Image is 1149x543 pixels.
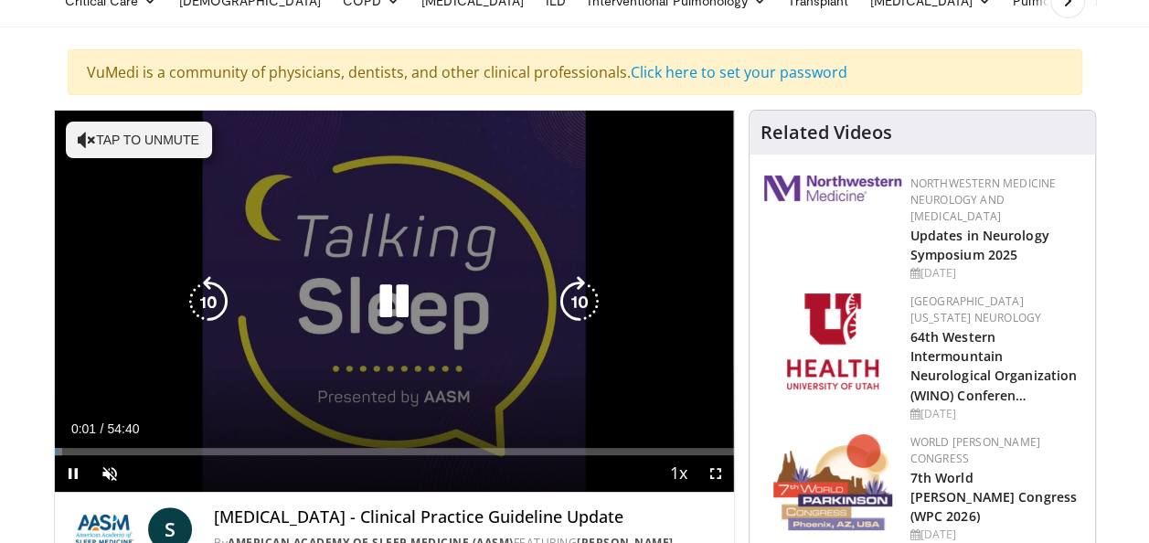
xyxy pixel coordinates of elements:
[55,448,734,455] div: Progress Bar
[787,293,878,389] img: f6362829-b0a3-407d-a044-59546adfd345.png.150x105_q85_autocrop_double_scale_upscale_version-0.2.png
[910,176,1057,224] a: Northwestern Medicine Neurology and [MEDICAL_DATA]
[101,421,104,436] span: /
[697,455,734,492] button: Fullscreen
[910,527,1080,543] div: [DATE]
[910,227,1049,263] a: Updates in Neurology Symposium 2025
[910,469,1077,525] a: 7th World [PERSON_NAME] Congress (WPC 2026)
[761,122,892,144] h4: Related Videos
[764,176,901,201] img: 2a462fb6-9365-492a-ac79-3166a6f924d8.png.150x105_q85_autocrop_double_scale_upscale_version-0.2.jpg
[66,122,212,158] button: Tap to unmute
[910,434,1040,466] a: World [PERSON_NAME] Congress
[55,111,734,493] video-js: Video Player
[107,421,139,436] span: 54:40
[55,455,91,492] button: Pause
[631,62,847,82] a: Click here to set your password
[91,455,128,492] button: Unmute
[773,434,892,530] img: 16fe1da8-a9a0-4f15-bd45-1dd1acf19c34.png.150x105_q85_autocrop_double_scale_upscale_version-0.2.png
[71,421,96,436] span: 0:01
[910,265,1080,282] div: [DATE]
[910,328,1078,403] a: 64th Western Intermountain Neurological Organization (WINO) Conferen…
[910,293,1041,325] a: [GEOGRAPHIC_DATA][US_STATE] Neurology
[661,455,697,492] button: Playback Rate
[214,507,718,527] h4: [MEDICAL_DATA] - Clinical Practice Guideline Update
[910,406,1080,422] div: [DATE]
[68,49,1082,95] div: VuMedi is a community of physicians, dentists, and other clinical professionals.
